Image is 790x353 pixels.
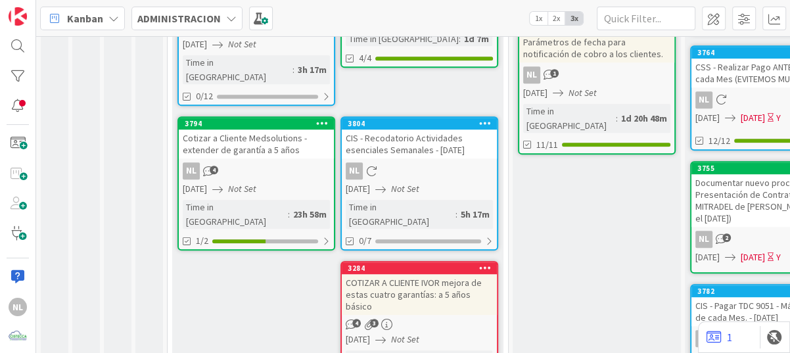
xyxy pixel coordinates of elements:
[185,119,334,128] div: 3794
[183,37,207,51] span: [DATE]
[530,12,547,25] span: 1x
[391,183,419,195] i: Not Set
[9,327,27,346] img: avatar
[228,38,256,50] i: Not Set
[348,119,497,128] div: 3804
[342,262,497,315] div: 3284COTIZAR A CLIENTE IVOR mejora de estas cuatro garantías: a 5 años básico
[179,118,334,129] div: 3794
[519,66,674,83] div: NL
[741,250,765,264] span: [DATE]
[346,333,370,346] span: [DATE]
[67,11,103,26] span: Kanban
[342,129,497,158] div: CIS - Recodatorio Actividades esenciales Semanales - [DATE]
[523,66,540,83] div: NL
[695,231,712,248] div: NL
[179,118,334,158] div: 3794Cotizar a Cliente Medsolutions -extender de garantía a 5 años
[709,134,730,148] span: 12/12
[342,118,497,129] div: 3804
[547,12,565,25] span: 2x
[370,319,379,327] span: 3
[565,12,583,25] span: 3x
[9,298,27,316] div: NL
[288,207,290,222] span: :
[183,200,288,229] div: Time in [GEOGRAPHIC_DATA]
[183,162,200,179] div: NL
[9,7,27,26] img: Visit kanbanzone.com
[519,34,674,62] div: Parámetros de fecha para notificación de cobro a los clientes.
[346,182,370,196] span: [DATE]
[536,138,558,152] span: 11/11
[342,162,497,179] div: NL
[459,32,461,46] span: :
[455,207,457,222] span: :
[597,7,695,30] input: Quick Filter...
[342,262,497,274] div: 3284
[776,250,781,264] div: Y
[346,162,363,179] div: NL
[695,91,712,108] div: NL
[346,200,455,229] div: Time in [GEOGRAPHIC_DATA]
[391,333,419,345] i: Not Set
[523,86,547,100] span: [DATE]
[228,183,256,195] i: Not Set
[342,274,497,315] div: COTIZAR A CLIENTE IVOR mejora de estas cuatro garantías: a 5 años básico
[776,111,781,125] div: Y
[550,69,559,78] span: 1
[359,51,371,65] span: 4/4
[137,12,221,25] b: ADMINISTRACION
[519,22,674,62] div: Parámetros de fecha para notificación de cobro a los clientes.
[695,250,720,264] span: [DATE]
[457,207,493,222] div: 5h 17m
[210,166,218,174] span: 4
[196,89,213,103] span: 0/12
[618,111,670,126] div: 1d 20h 48m
[569,87,597,99] i: Not Set
[461,32,492,46] div: 1d 7m
[616,111,618,126] span: :
[179,162,334,179] div: NL
[695,111,720,125] span: [DATE]
[290,207,330,222] div: 23h 58m
[342,118,497,158] div: 3804CIS - Recodatorio Actividades esenciales Semanales - [DATE]
[722,233,731,242] span: 2
[348,264,497,273] div: 3284
[359,234,371,248] span: 0/7
[183,55,292,84] div: Time in [GEOGRAPHIC_DATA]
[346,32,459,46] div: Time in [GEOGRAPHIC_DATA]
[695,330,712,347] div: NL
[352,319,361,327] span: 4
[523,104,616,133] div: Time in [GEOGRAPHIC_DATA]
[196,234,208,248] span: 1/2
[179,129,334,158] div: Cotizar a Cliente Medsolutions -extender de garantía a 5 años
[183,182,207,196] span: [DATE]
[741,111,765,125] span: [DATE]
[292,62,294,77] span: :
[707,329,732,345] a: 1
[294,62,330,77] div: 3h 17m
